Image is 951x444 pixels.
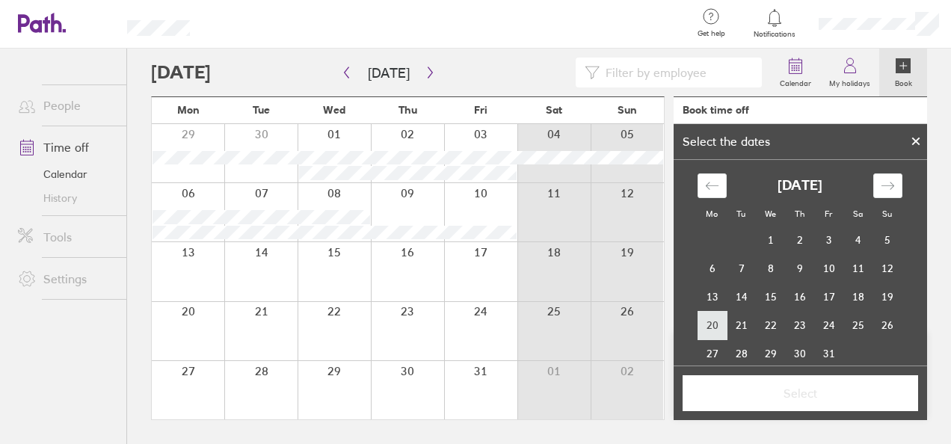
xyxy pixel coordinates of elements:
td: Choose Wednesday, October 15, 2025 as your check-in date. It’s available. [756,283,785,311]
td: Choose Tuesday, October 28, 2025 as your check-in date. It’s available. [727,339,756,368]
td: Choose Tuesday, October 21, 2025 as your check-in date. It’s available. [727,311,756,339]
td: Choose Sunday, October 26, 2025 as your check-in date. It’s available. [872,311,902,339]
div: Move forward to switch to the next month. [873,173,902,198]
td: Choose Thursday, October 23, 2025 as your check-in date. It’s available. [785,311,814,339]
td: Choose Monday, October 13, 2025 as your check-in date. It’s available. [698,283,727,311]
span: Notifications [751,30,799,39]
div: Move backward to switch to the previous month. [698,173,727,198]
a: Notifications [751,7,799,39]
td: Choose Monday, October 27, 2025 as your check-in date. It’s available. [698,339,727,368]
a: Book [879,49,927,96]
label: My holidays [820,75,879,88]
td: Choose Friday, October 3, 2025 as your check-in date. It’s available. [814,226,843,254]
label: Book [886,75,921,88]
td: Choose Tuesday, October 14, 2025 as your check-in date. It’s available. [727,283,756,311]
span: Thu [398,104,417,116]
span: Wed [323,104,345,116]
a: Calendar [6,162,126,186]
div: Calendar [681,160,919,386]
td: Choose Tuesday, October 7, 2025 as your check-in date. It’s available. [727,254,756,283]
td: Choose Saturday, October 25, 2025 as your check-in date. It’s available. [843,311,872,339]
td: Choose Sunday, October 12, 2025 as your check-in date. It’s available. [872,254,902,283]
td: Choose Wednesday, October 29, 2025 as your check-in date. It’s available. [756,339,785,368]
span: Sun [618,104,637,116]
td: Choose Saturday, October 4, 2025 as your check-in date. It’s available. [843,226,872,254]
td: Choose Monday, October 6, 2025 as your check-in date. It’s available. [698,254,727,283]
td: Choose Thursday, October 2, 2025 as your check-in date. It’s available. [785,226,814,254]
td: Choose Monday, October 20, 2025 as your check-in date. It’s available. [698,311,727,339]
a: History [6,186,126,210]
span: Fri [474,104,487,116]
input: Filter by employee [600,58,753,87]
span: Get help [687,29,736,38]
span: Select [693,386,908,400]
td: Choose Wednesday, October 22, 2025 as your check-in date. It’s available. [756,311,785,339]
td: Choose Wednesday, October 1, 2025 as your check-in date. It’s available. [756,226,785,254]
small: Sa [853,209,863,219]
span: Mon [177,104,200,116]
a: Calendar [771,49,820,96]
td: Choose Friday, October 17, 2025 as your check-in date. It’s available. [814,283,843,311]
button: [DATE] [356,61,422,85]
td: Choose Friday, October 24, 2025 as your check-in date. It’s available. [814,311,843,339]
strong: [DATE] [778,178,822,194]
a: Settings [6,264,126,294]
small: Th [795,209,804,219]
small: Su [882,209,892,219]
a: People [6,90,126,120]
small: We [765,209,776,219]
label: Calendar [771,75,820,88]
small: Fr [825,209,832,219]
span: Sat [546,104,562,116]
td: Choose Sunday, October 19, 2025 as your check-in date. It’s available. [872,283,902,311]
td: Choose Thursday, October 30, 2025 as your check-in date. It’s available. [785,339,814,368]
div: Book time off [683,104,749,116]
button: Select [683,375,918,411]
td: Choose Thursday, October 9, 2025 as your check-in date. It’s available. [785,254,814,283]
div: Select the dates [674,135,779,148]
td: Choose Saturday, October 11, 2025 as your check-in date. It’s available. [843,254,872,283]
a: My holidays [820,49,879,96]
td: Choose Thursday, October 16, 2025 as your check-in date. It’s available. [785,283,814,311]
span: Tue [253,104,270,116]
small: Tu [736,209,745,219]
td: Choose Friday, October 31, 2025 as your check-in date. It’s available. [814,339,843,368]
a: Tools [6,222,126,252]
td: Choose Friday, October 10, 2025 as your check-in date. It’s available. [814,254,843,283]
a: Time off [6,132,126,162]
td: Choose Wednesday, October 8, 2025 as your check-in date. It’s available. [756,254,785,283]
td: Choose Sunday, October 5, 2025 as your check-in date. It’s available. [872,226,902,254]
small: Mo [706,209,718,219]
td: Choose Saturday, October 18, 2025 as your check-in date. It’s available. [843,283,872,311]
